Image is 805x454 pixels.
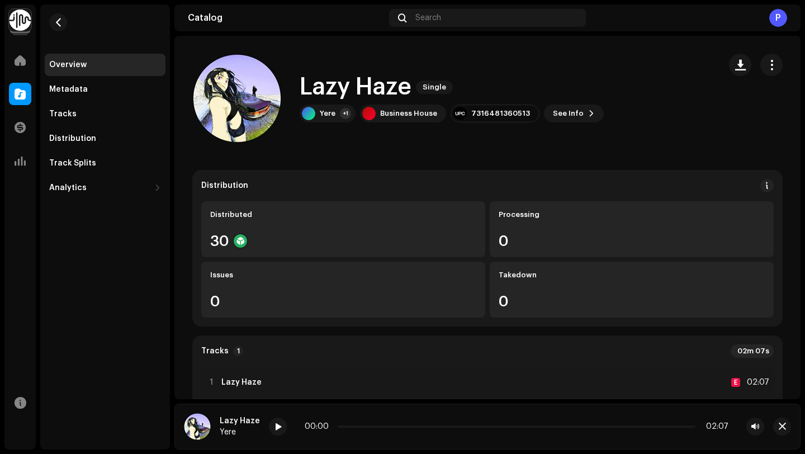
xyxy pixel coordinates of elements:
[188,13,385,22] div: Catalog
[201,181,248,190] div: Distribution
[49,85,88,94] div: Metadata
[415,13,441,22] span: Search
[320,109,335,118] div: Yere
[416,81,453,94] span: Single
[210,210,476,219] div: Distributed
[45,54,165,76] re-m-nav-item: Overview
[700,422,728,431] div: 02:07
[769,9,787,27] div: P
[45,103,165,125] re-m-nav-item: Tracks
[45,78,165,101] re-m-nav-item: Metadata
[184,413,211,440] img: 3b071a0f-c4a4-4cbd-a777-87c8e9bb4081
[210,271,476,280] div: Issues
[731,344,774,358] div: 02m 07s
[731,378,740,387] div: E
[221,378,262,387] strong: Lazy Haze
[220,417,260,425] div: Lazy Haze
[499,271,765,280] div: Takedown
[45,152,165,174] re-m-nav-item: Track Splits
[9,9,31,31] img: 0f74c21f-6d1c-4dbc-9196-dbddad53419e
[49,183,87,192] div: Analytics
[300,74,411,100] h1: Lazy Haze
[745,376,769,389] div: 02:07
[220,428,260,437] div: Yere
[49,159,96,168] div: Track Splits
[553,102,584,125] span: See Info
[201,347,229,356] strong: Tracks
[49,110,77,119] div: Tracks
[340,108,351,119] div: +1
[7,420,34,447] iframe: Intercom live chat
[499,210,765,219] div: Processing
[45,177,165,199] re-m-nav-dropdown: Analytics
[305,422,333,431] div: 00:00
[49,60,87,69] div: Overview
[233,346,243,356] p-badge: 1
[471,109,530,118] div: 7316481360513
[544,105,604,122] button: See Info
[45,127,165,150] re-m-nav-item: Distribution
[380,109,437,118] div: Business House
[49,134,96,143] div: Distribution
